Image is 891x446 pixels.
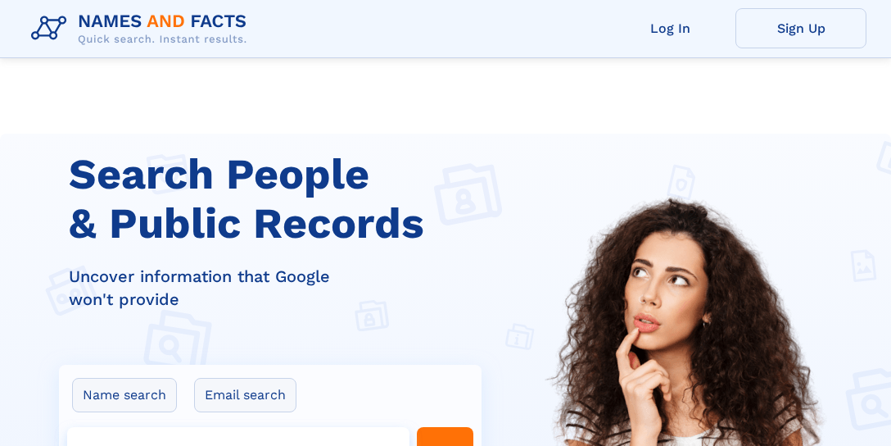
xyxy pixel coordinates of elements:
h1: Search People & Public Records [69,150,491,248]
div: Uncover information that Google won't provide [69,265,491,311]
label: Name search [72,378,177,412]
img: Logo Names and Facts [25,7,260,51]
label: Email search [194,378,296,412]
a: Log In [604,8,735,48]
a: Sign Up [735,8,866,48]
